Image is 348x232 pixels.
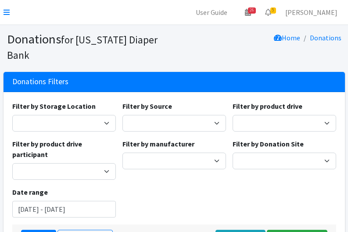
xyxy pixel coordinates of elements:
h3: Donations Filters [12,77,68,86]
a: Home [274,33,300,42]
label: Filter by product drive [233,101,302,111]
label: Filter by manufacturer [122,139,194,149]
a: 26 [238,4,258,21]
a: User Guide [189,4,234,21]
span: 26 [248,7,256,14]
a: 5 [258,4,278,21]
span: 5 [270,7,276,14]
label: Filter by Storage Location [12,101,96,111]
h1: Donations [7,32,171,62]
a: [PERSON_NAME] [278,4,344,21]
label: Filter by product drive participant [12,139,116,160]
label: Filter by Donation Site [233,139,304,149]
a: Donations [310,33,341,42]
small: for [US_STATE] Diaper Bank [7,33,158,61]
label: Date range [12,187,48,197]
input: January 1, 2011 - December 31, 2011 [12,201,116,218]
label: Filter by Source [122,101,172,111]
